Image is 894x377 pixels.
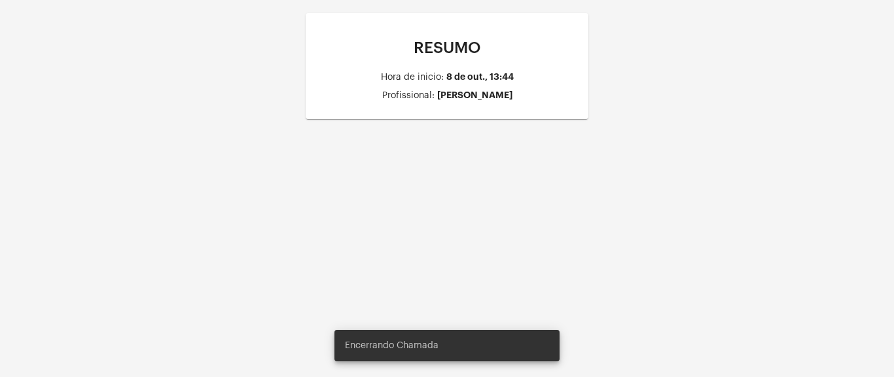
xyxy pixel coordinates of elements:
[316,39,578,56] p: RESUMO
[382,91,435,101] div: Profissional:
[446,72,514,82] div: 8 de out., 13:44
[437,90,512,100] div: [PERSON_NAME]
[345,339,438,352] span: Encerrando Chamada
[381,73,444,82] div: Hora de inicio:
